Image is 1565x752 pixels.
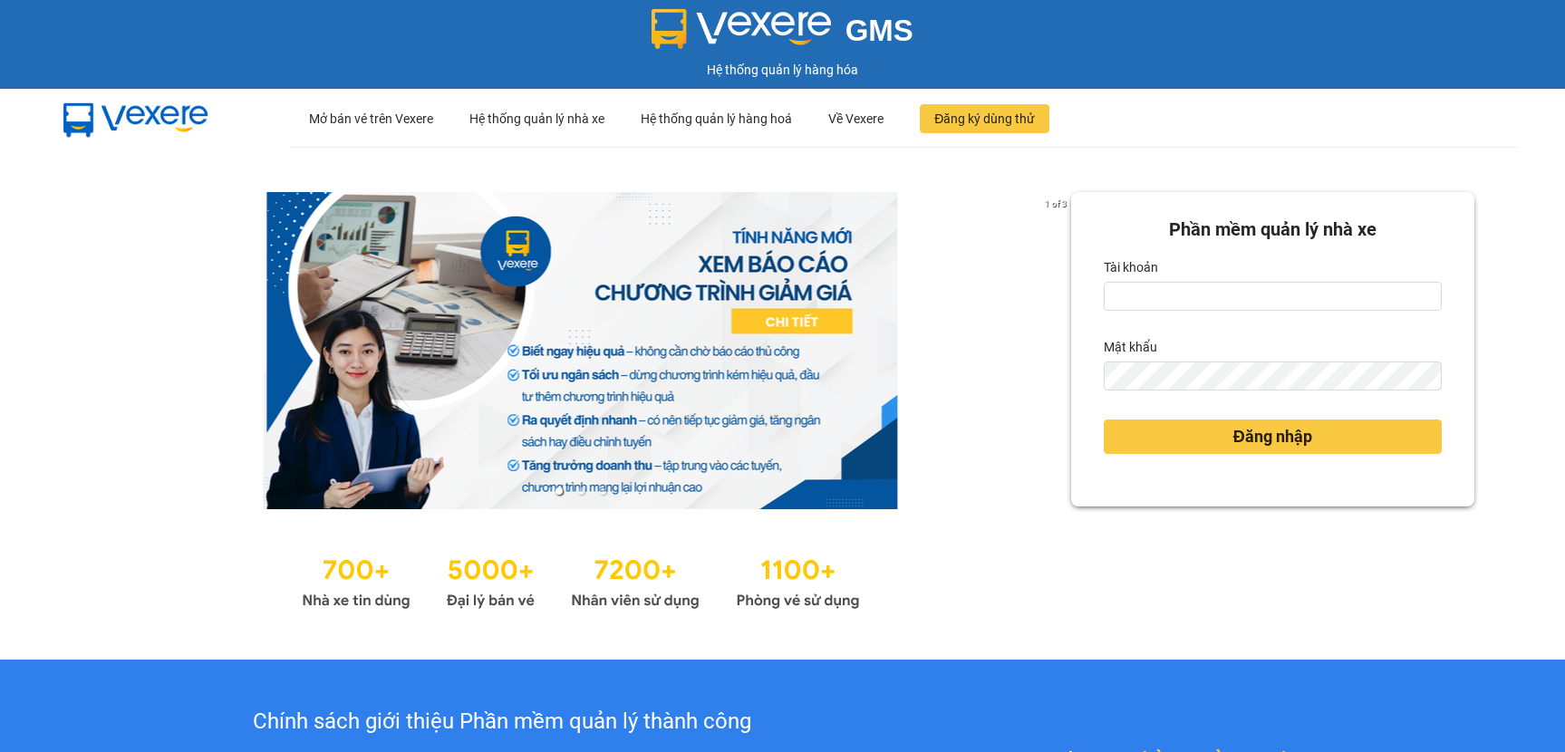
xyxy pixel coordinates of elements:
label: Mật khẩu [1104,333,1157,362]
input: Tài khoản [1104,282,1442,311]
img: Statistics.png [302,545,860,614]
div: Mở bán vé trên Vexere [309,90,433,148]
div: Về Vexere [828,90,884,148]
button: Đăng nhập [1104,419,1442,454]
div: Chính sách giới thiệu Phần mềm quản lý thành công [110,705,894,739]
button: next slide / item [1046,192,1071,509]
button: Đăng ký dùng thử [920,104,1049,133]
img: mbUUG5Q.png [45,89,227,149]
li: slide item 1 [555,487,563,495]
span: Đăng nhập [1233,424,1312,449]
label: Tài khoản [1104,253,1158,282]
span: GMS [845,14,913,47]
img: logo 2 [652,9,831,49]
button: previous slide / item [91,192,116,509]
input: Mật khẩu [1104,362,1442,390]
span: Đăng ký dùng thử [934,109,1035,129]
a: GMS [652,27,913,42]
p: 1 of 3 [1039,192,1071,216]
div: Hệ thống quản lý hàng hoá [641,90,792,148]
div: Hệ thống quản lý nhà xe [469,90,604,148]
li: slide item 2 [577,487,584,495]
div: Hệ thống quản lý hàng hóa [5,60,1560,80]
li: slide item 3 [599,487,606,495]
div: Phần mềm quản lý nhà xe [1104,216,1442,244]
